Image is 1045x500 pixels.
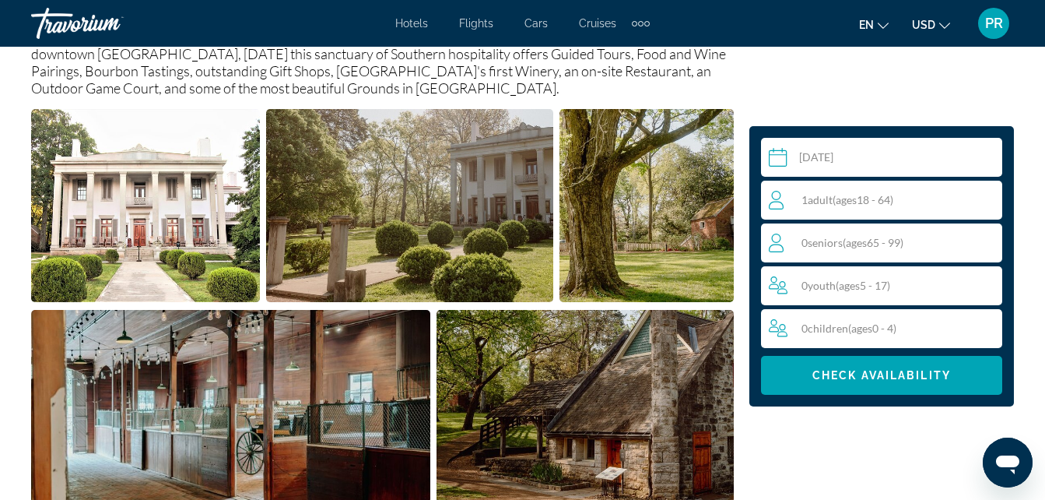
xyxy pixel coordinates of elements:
button: Extra navigation items [632,11,650,36]
span: PR [985,16,1003,31]
button: Open full-screen image slider [559,108,734,303]
span: Adult [808,193,833,206]
button: Change language [859,13,889,36]
iframe: Button to launch messaging window [983,438,1033,488]
span: ( 65 - 99) [843,236,903,249]
span: Youth [808,279,836,292]
span: 1 [801,193,893,206]
span: ( 5 - 17) [836,279,890,292]
span: Check Availability [812,369,951,382]
a: Hotels [395,17,428,30]
span: ( 18 - 64) [833,193,893,206]
span: ages [839,279,860,292]
button: User Menu [973,7,1014,40]
button: Change currency [912,13,950,36]
span: ages [846,236,867,249]
button: Open full-screen image slider [266,108,553,303]
span: ages [851,322,872,335]
button: Open full-screen image slider [31,108,260,303]
span: 0 [801,279,890,292]
a: Flights [459,17,493,30]
span: Children [808,322,848,335]
button: Travelers: 1 adult, 0 children [761,181,1002,348]
span: 0 [801,322,896,335]
span: en [859,19,874,31]
span: USD [912,19,935,31]
span: ( 0 - 4) [848,322,896,335]
span: 0 [801,236,903,249]
a: Cruises [579,17,616,30]
a: Cars [524,17,548,30]
a: Travorium [31,3,187,44]
span: Seniors [808,236,843,249]
span: ages [836,193,857,206]
button: Check Availability [761,356,1002,395]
